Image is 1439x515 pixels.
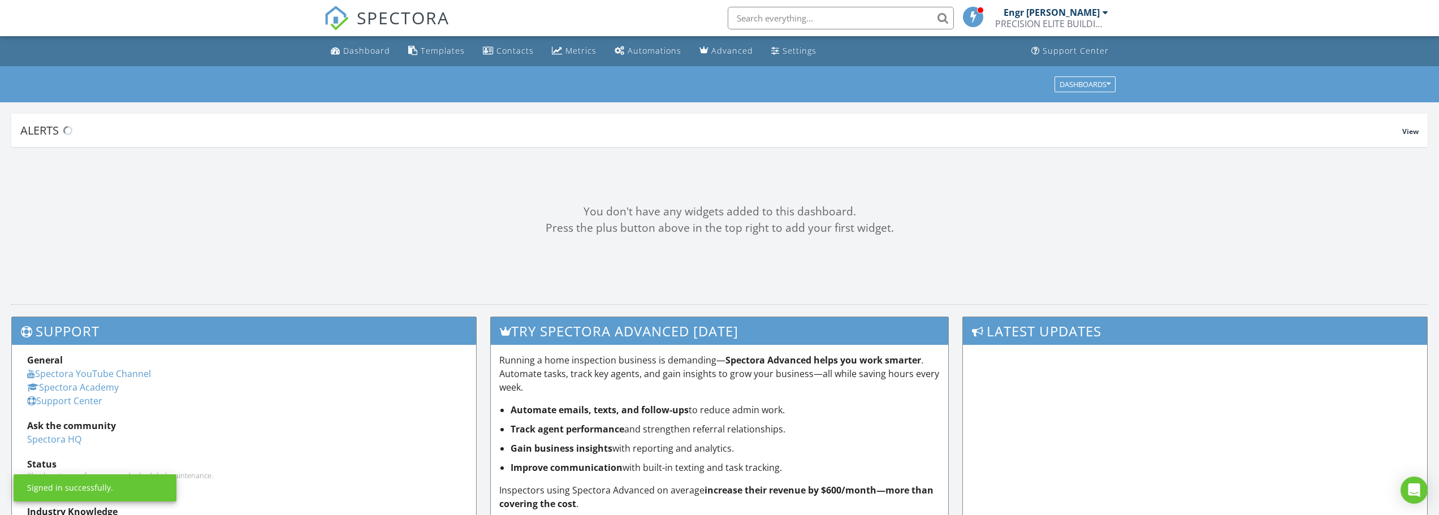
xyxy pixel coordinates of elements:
a: Support Center [1027,41,1113,62]
div: Templates [421,45,465,56]
p: Running a home inspection business is demanding— . Automate tasks, track key agents, and gain ins... [499,353,940,394]
div: Advanced [711,45,753,56]
span: SPECTORA [357,6,450,29]
div: Contacts [496,45,534,56]
a: Advanced [695,41,758,62]
div: Settings [783,45,816,56]
a: Spectora YouTube Channel [27,367,151,380]
strong: Spectora Advanced helps you work smarter [725,354,921,366]
div: Ask the community [27,419,461,432]
a: Settings [767,41,821,62]
div: Check system performance and scheduled maintenance. [27,471,461,480]
div: PRECISION ELITE BUILDING INSPECTION SERVICES L.L.C [995,18,1108,29]
a: Support Center [27,395,102,407]
div: Dashboard [343,45,390,56]
div: Alerts [20,123,1402,138]
h3: Latest Updates [963,317,1427,345]
div: Automations [628,45,681,56]
a: Spectora Academy [27,381,119,393]
strong: Automate emails, texts, and follow-ups [511,404,689,416]
strong: Track agent performance [511,423,624,435]
li: with reporting and analytics. [511,442,940,455]
a: Spectora HQ [27,433,81,445]
div: Open Intercom Messenger [1401,477,1428,504]
li: and strengthen referral relationships. [511,422,940,436]
span: View [1402,127,1419,136]
button: Dashboards [1055,76,1116,92]
div: Engr [PERSON_NAME] [1004,7,1100,18]
input: Search everything... [728,7,954,29]
li: with built-in texting and task tracking. [511,461,940,474]
a: Automations (Basic) [610,41,686,62]
div: Support Center [1043,45,1109,56]
div: You don't have any widgets added to this dashboard. [11,204,1428,220]
a: Templates [404,41,469,62]
div: Signed in successfully. [27,482,113,494]
div: Press the plus button above in the top right to add your first widget. [11,220,1428,236]
strong: General [27,354,63,366]
a: Metrics [547,41,601,62]
strong: Improve communication [511,461,623,474]
div: Status [27,457,461,471]
strong: Gain business insights [511,442,612,455]
p: Inspectors using Spectora Advanced on average . [499,483,940,510]
div: Metrics [565,45,597,56]
a: Contacts [478,41,538,62]
div: Dashboards [1060,80,1110,88]
h3: Try spectora advanced [DATE] [491,317,948,345]
h3: Support [12,317,476,345]
li: to reduce admin work. [511,403,940,417]
a: SPECTORA [324,15,450,39]
strong: increase their revenue by $600/month—more than covering the cost [499,484,934,510]
img: The Best Home Inspection Software - Spectora [324,6,349,31]
a: Dashboard [326,41,395,62]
